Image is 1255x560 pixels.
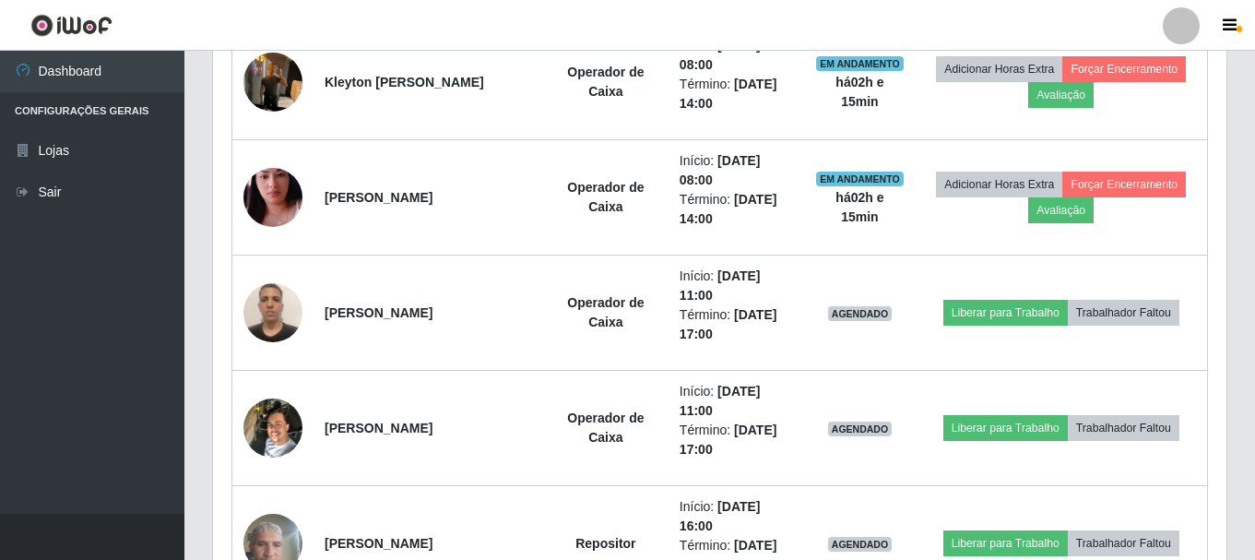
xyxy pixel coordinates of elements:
[816,172,904,186] span: EM ANDAMENTO
[680,499,761,533] time: [DATE] 16:00
[936,56,1062,82] button: Adicionar Horas Extra
[936,172,1062,197] button: Adicionar Horas Extra
[567,180,644,214] strong: Operador de Caixa
[325,421,432,435] strong: [PERSON_NAME]
[325,305,432,320] strong: [PERSON_NAME]
[943,300,1068,326] button: Liberar para Trabalho
[680,421,794,459] li: Término:
[243,145,302,250] img: 1754840116013.jpeg
[680,268,761,303] time: [DATE] 11:00
[835,190,883,224] strong: há 02 h e 15 min
[325,190,432,205] strong: [PERSON_NAME]
[1068,300,1179,326] button: Trabalhador Faltou
[943,530,1068,556] button: Liberar para Trabalho
[680,151,794,190] li: Início:
[680,36,794,75] li: Início:
[680,190,794,229] li: Término:
[1028,82,1094,108] button: Avaliação
[828,537,893,552] span: AGENDADO
[1062,172,1186,197] button: Forçar Encerramento
[567,295,644,329] strong: Operador de Caixa
[243,273,302,351] img: 1745348003536.jpeg
[325,75,484,89] strong: Kleyton [PERSON_NAME]
[243,42,302,121] img: 1755038431803.jpeg
[680,267,794,305] li: Início:
[1068,530,1179,556] button: Trabalhador Faltou
[828,306,893,321] span: AGENDADO
[680,75,794,113] li: Término:
[828,422,893,436] span: AGENDADO
[835,75,883,109] strong: há 02 h e 15 min
[575,536,635,551] strong: Repositor
[1068,415,1179,441] button: Trabalhador Faltou
[943,415,1068,441] button: Liberar para Trabalho
[1062,56,1186,82] button: Forçar Encerramento
[816,56,904,71] span: EM ANDAMENTO
[680,497,794,536] li: Início:
[325,536,432,551] strong: [PERSON_NAME]
[243,388,302,467] img: 1725217718320.jpeg
[680,305,794,344] li: Término:
[1028,197,1094,223] button: Avaliação
[567,411,644,445] strong: Operador de Caixa
[680,153,761,187] time: [DATE] 08:00
[30,14,112,37] img: CoreUI Logo
[680,382,794,421] li: Início:
[680,384,761,418] time: [DATE] 11:00
[567,65,644,99] strong: Operador de Caixa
